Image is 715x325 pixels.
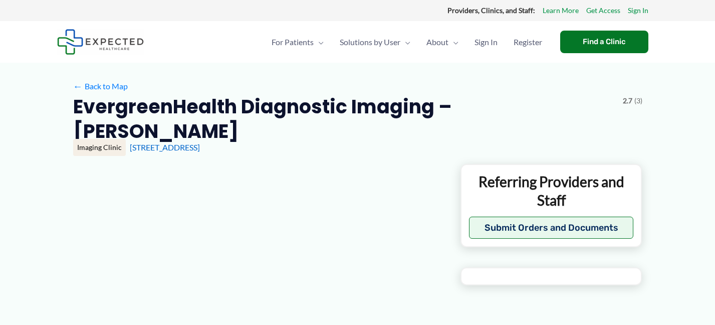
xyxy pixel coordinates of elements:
[466,25,506,60] a: Sign In
[474,25,498,60] span: Sign In
[57,29,144,55] img: Expected Healthcare Logo - side, dark font, small
[543,4,579,17] a: Learn More
[469,217,634,239] button: Submit Orders and Documents
[314,25,324,60] span: Menu Toggle
[506,25,550,60] a: Register
[332,25,418,60] a: Solutions by UserMenu Toggle
[628,4,648,17] a: Sign In
[623,94,632,107] span: 2.7
[73,81,83,91] span: ←
[73,94,615,144] h2: EvergreenHealth Diagnostic Imaging – [PERSON_NAME]
[586,4,620,17] a: Get Access
[400,25,410,60] span: Menu Toggle
[426,25,448,60] span: About
[634,94,642,107] span: (3)
[264,25,550,60] nav: Primary Site Navigation
[514,25,542,60] span: Register
[560,31,648,53] a: Find a Clinic
[448,25,458,60] span: Menu Toggle
[73,139,126,156] div: Imaging Clinic
[73,79,128,94] a: ←Back to Map
[447,6,535,15] strong: Providers, Clinics, and Staff:
[340,25,400,60] span: Solutions by User
[264,25,332,60] a: For PatientsMenu Toggle
[272,25,314,60] span: For Patients
[469,173,634,209] p: Referring Providers and Staff
[418,25,466,60] a: AboutMenu Toggle
[130,142,200,152] a: [STREET_ADDRESS]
